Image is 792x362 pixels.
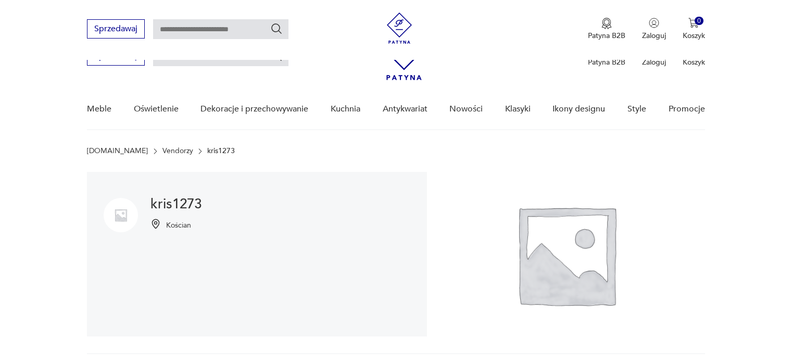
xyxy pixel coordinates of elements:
a: Kuchnia [331,89,360,129]
a: Oświetlenie [134,89,179,129]
a: Dekoracje i przechowywanie [200,89,308,129]
p: Koszyk [683,57,705,67]
div: 0 [695,17,703,26]
img: Ikonka pinezki mapy [150,219,161,229]
a: [DOMAIN_NAME] [87,147,148,155]
a: Promocje [669,89,705,129]
button: Sprzedawaj [87,19,145,39]
a: Sprzedawaj [87,53,145,60]
a: Nowości [449,89,483,129]
button: Zaloguj [642,18,666,41]
a: Klasyki [505,89,531,129]
a: Vendorzy [162,147,193,155]
img: Ikonka użytkownika [649,18,659,28]
button: 0Koszyk [683,18,705,41]
button: Szukaj [270,22,283,35]
a: Ikona medaluPatyna B2B [588,18,625,41]
p: Patyna B2B [588,57,625,67]
p: Zaloguj [642,31,666,41]
img: Ikona koszyka [688,18,699,28]
a: Antykwariat [383,89,428,129]
img: kris1273 [104,198,138,232]
img: kris1273 [427,172,705,336]
a: Ikony designu [552,89,605,129]
a: Meble [87,89,111,129]
img: Ikona medalu [601,18,612,29]
p: Kościan [166,220,191,230]
p: Koszyk [683,31,705,41]
a: Sprzedawaj [87,26,145,33]
a: Style [627,89,646,129]
p: Patyna B2B [588,31,625,41]
img: Patyna - sklep z meblami i dekoracjami vintage [384,13,415,44]
h1: kris1273 [150,198,202,210]
p: Zaloguj [642,57,666,67]
p: kris1273 [207,147,235,155]
button: Patyna B2B [588,18,625,41]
